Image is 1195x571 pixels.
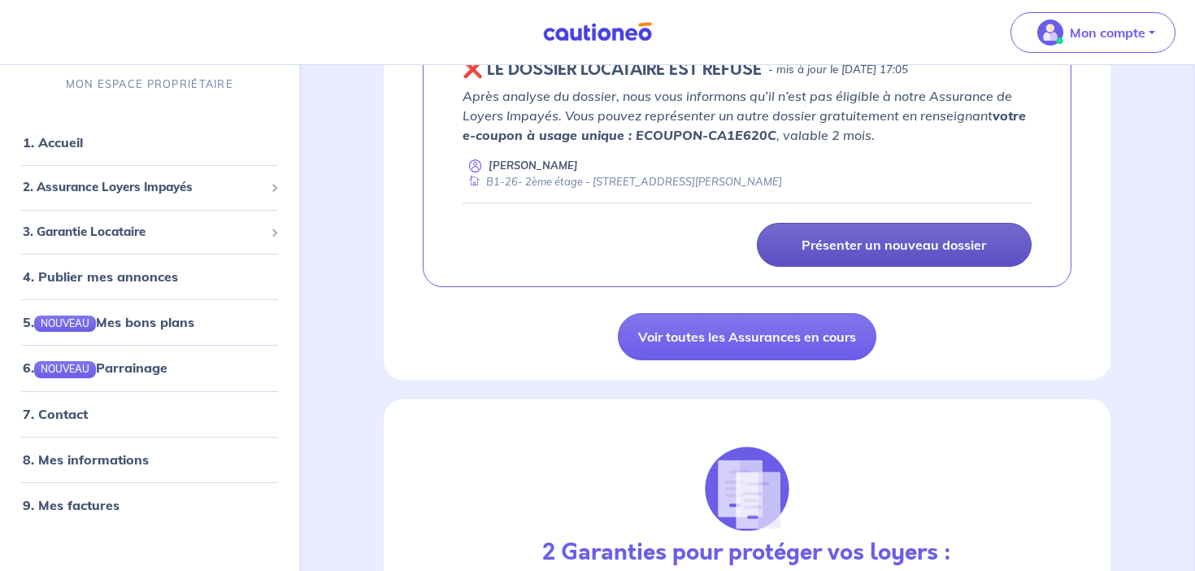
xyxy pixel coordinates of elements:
[542,539,951,567] h3: 2 Garanties pour protéger vos loyers :
[7,216,293,248] div: 3. Garantie Locataire
[537,22,658,42] img: Cautioneo
[23,223,264,242] span: 3. Garantie Locataire
[768,62,908,78] p: - mis à jour le [DATE] 17:05
[23,497,119,513] a: 9. Mes factures
[7,443,293,476] div: 8. Mes informations
[489,158,578,173] p: [PERSON_NAME]
[7,172,293,203] div: 2. Assurance Loyers Impayés
[757,223,1032,267] a: Présenter un nouveau dossier
[23,360,167,377] a: 6.NOUVEAUParrainage
[7,352,293,385] div: 6.NOUVEAUParrainage
[66,76,233,92] p: MON ESPACE PROPRIÉTAIRE
[23,178,264,197] span: 2. Assurance Loyers Impayés
[463,86,1032,145] p: Après analyse du dossier, nous vous informons qu’il n’est pas éligible à notre Assurance de Loyer...
[23,268,178,285] a: 4. Publier mes annonces
[703,445,791,533] img: justif-loupe
[7,306,293,338] div: 5.NOUVEAUMes bons plans
[7,489,293,521] div: 9. Mes factures
[7,126,293,159] div: 1. Accueil
[23,314,194,330] a: 5.NOUVEAUMes bons plans
[463,60,762,80] h5: ❌️️ LE DOSSIER LOCATAIRE EST REFUSÉ
[23,406,88,422] a: 7. Contact
[1070,23,1145,42] p: Mon compte
[463,60,1032,80] div: state: REJECTED, Context: NEW,CHOOSE-CERTIFICATE,ALONE,LESSOR-DOCUMENTS
[802,237,986,253] p: Présenter un nouveau dossier
[1010,12,1175,53] button: illu_account_valid_menu.svgMon compte
[23,451,149,468] a: 8. Mes informations
[7,260,293,293] div: 4. Publier mes annonces
[1037,20,1063,46] img: illu_account_valid_menu.svg
[618,313,876,360] a: Voir toutes les Assurances en cours
[23,134,83,150] a: 1. Accueil
[463,174,782,190] div: B1-26- 2ème étage - [STREET_ADDRESS][PERSON_NAME]
[7,398,293,430] div: 7. Contact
